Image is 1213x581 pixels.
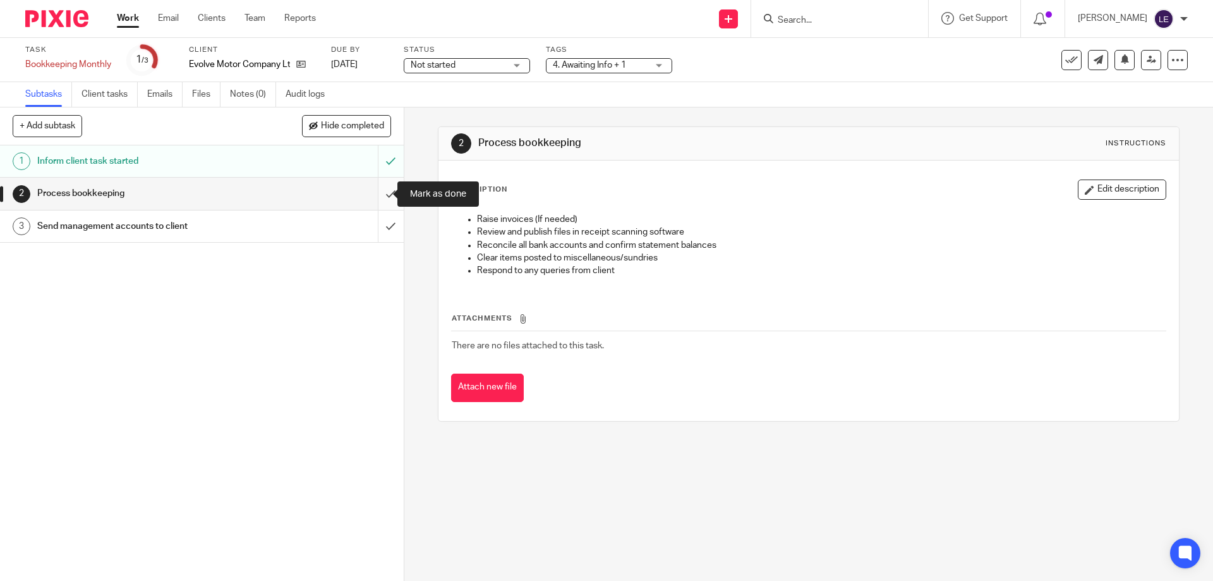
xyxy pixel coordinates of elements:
[411,61,456,70] span: Not started
[959,14,1008,23] span: Get Support
[117,12,139,25] a: Work
[477,239,1165,252] p: Reconcile all bank accounts and confirm statement balances
[37,152,256,171] h1: Inform client task started
[477,213,1165,226] p: Raise invoices (If needed)
[546,45,672,55] label: Tags
[553,61,626,70] span: 4. Awaiting Info + 1
[451,133,471,154] div: 2
[477,252,1165,264] p: Clear items posted to miscellaneous/sundries
[37,217,256,236] h1: Send management accounts to client
[1154,9,1174,29] img: svg%3E
[13,217,30,235] div: 3
[451,374,524,402] button: Attach new file
[331,45,388,55] label: Due by
[452,341,604,350] span: There are no files attached to this task.
[25,82,72,107] a: Subtasks
[37,184,256,203] h1: Process bookkeeping
[25,45,111,55] label: Task
[158,12,179,25] a: Email
[1078,12,1147,25] p: [PERSON_NAME]
[25,58,111,71] div: Bookkeeping Monthly
[1078,180,1166,200] button: Edit description
[284,12,316,25] a: Reports
[136,52,148,67] div: 1
[776,15,890,27] input: Search
[302,115,391,137] button: Hide completed
[81,82,138,107] a: Client tasks
[1106,138,1166,149] div: Instructions
[244,12,265,25] a: Team
[13,152,30,170] div: 1
[452,315,512,322] span: Attachments
[13,115,82,137] button: + Add subtask
[477,226,1165,238] p: Review and publish files in receipt scanning software
[189,45,315,55] label: Client
[198,12,226,25] a: Clients
[331,60,358,69] span: [DATE]
[286,82,334,107] a: Audit logs
[142,57,148,64] small: /3
[321,121,384,131] span: Hide completed
[478,137,836,150] h1: Process bookkeeping
[13,185,30,203] div: 2
[192,82,220,107] a: Files
[477,264,1165,277] p: Respond to any queries from client
[25,10,88,27] img: Pixie
[189,58,290,71] p: Evolve Motor Company Ltd
[230,82,276,107] a: Notes (0)
[451,185,507,195] p: Description
[404,45,530,55] label: Status
[147,82,183,107] a: Emails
